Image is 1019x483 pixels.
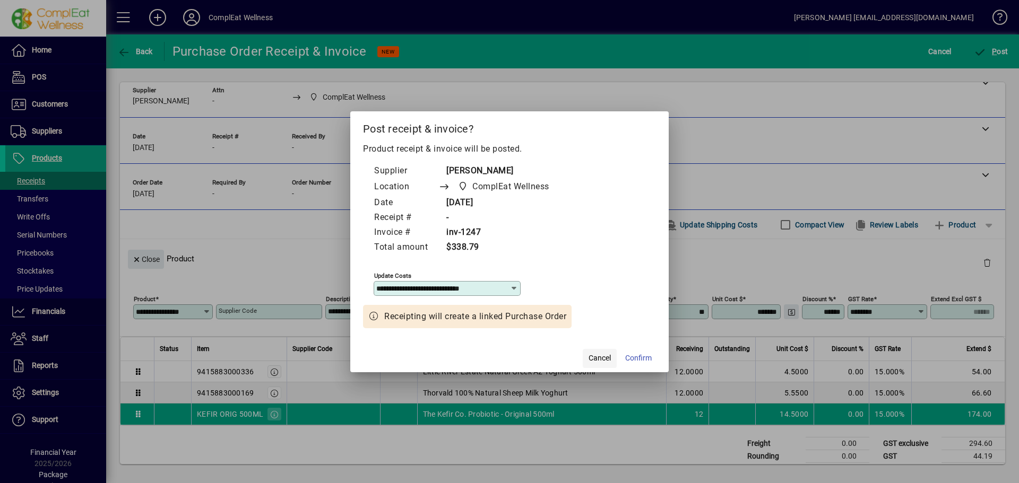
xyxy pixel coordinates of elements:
td: Receipt # [374,210,438,225]
p: Product receipt & invoice will be posted. [363,143,656,155]
td: Invoice # [374,225,438,240]
td: Location [374,179,438,196]
h2: Post receipt & invoice? [350,111,669,142]
span: ComplEat Wellness [455,179,554,194]
td: inv-1247 [438,225,569,240]
td: Date [374,196,438,210]
td: [DATE] [438,196,569,210]
span: Confirm [625,353,652,364]
button: Cancel [583,349,617,368]
span: ComplEat Wellness [472,180,549,193]
td: Supplier [374,164,438,179]
td: Total amount [374,240,438,255]
span: Cancel [589,353,611,364]
td: [PERSON_NAME] [438,164,569,179]
span: Receipting will create a linked Purchase Order [384,310,566,323]
td: - [438,210,569,225]
button: Confirm [621,349,656,368]
td: $338.79 [438,240,569,255]
mat-label: Update costs [374,271,411,279]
